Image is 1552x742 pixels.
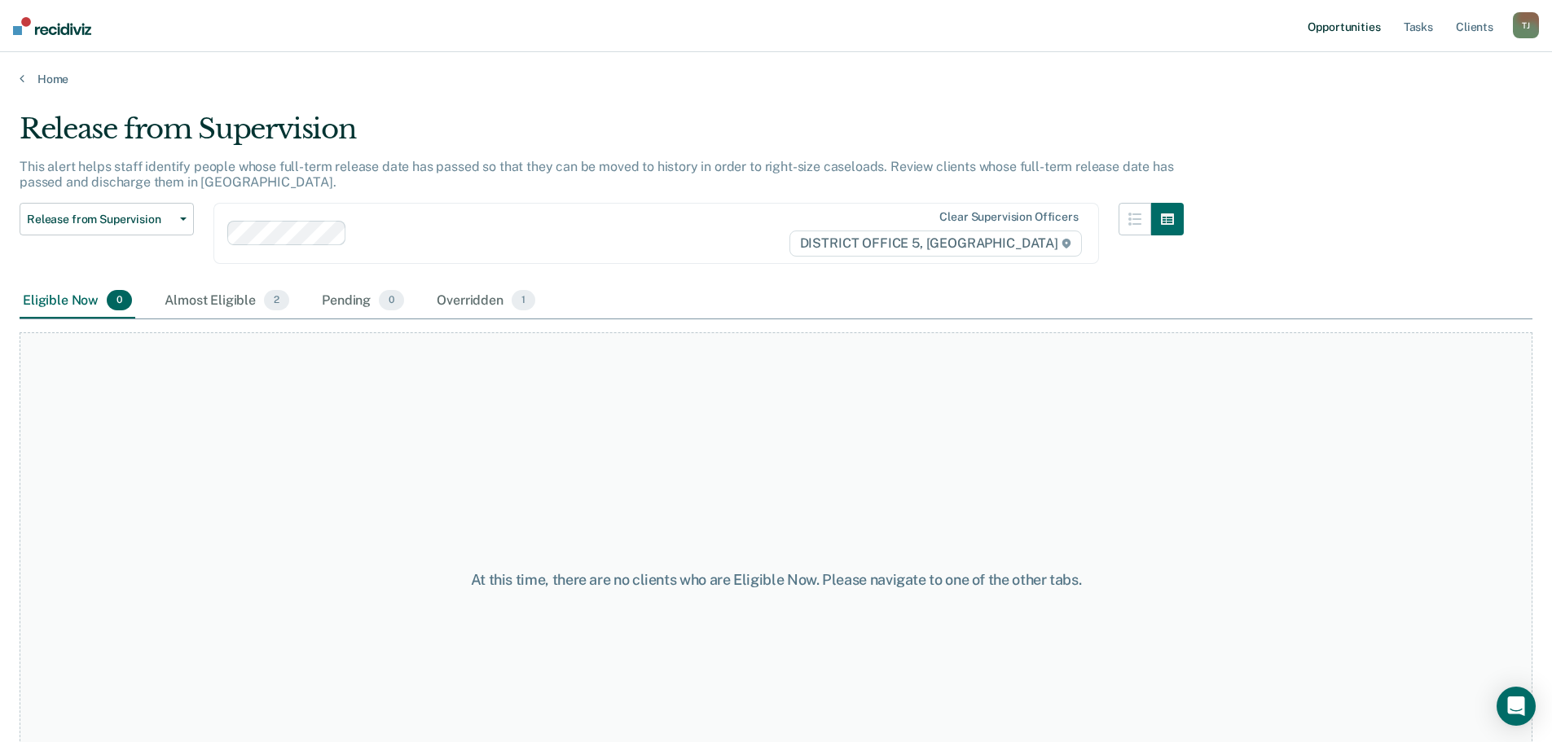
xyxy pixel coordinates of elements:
[512,290,535,311] span: 1
[27,213,174,226] span: Release from Supervision
[319,283,407,319] div: Pending0
[264,290,289,311] span: 2
[379,290,404,311] span: 0
[20,72,1532,86] a: Home
[13,17,91,35] img: Recidiviz
[939,210,1078,224] div: Clear supervision officers
[789,231,1082,257] span: DISTRICT OFFICE 5, [GEOGRAPHIC_DATA]
[20,159,1173,190] p: This alert helps staff identify people whose full-term release date has passed so that they can b...
[20,283,135,319] div: Eligible Now0
[107,290,132,311] span: 0
[161,283,292,319] div: Almost Eligible2
[1513,12,1539,38] button: TJ
[398,571,1154,589] div: At this time, there are no clients who are Eligible Now. Please navigate to one of the other tabs.
[433,283,539,319] div: Overridden1
[20,112,1184,159] div: Release from Supervision
[1497,687,1536,726] div: Open Intercom Messenger
[20,203,194,235] button: Release from Supervision
[1513,12,1539,38] div: T J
